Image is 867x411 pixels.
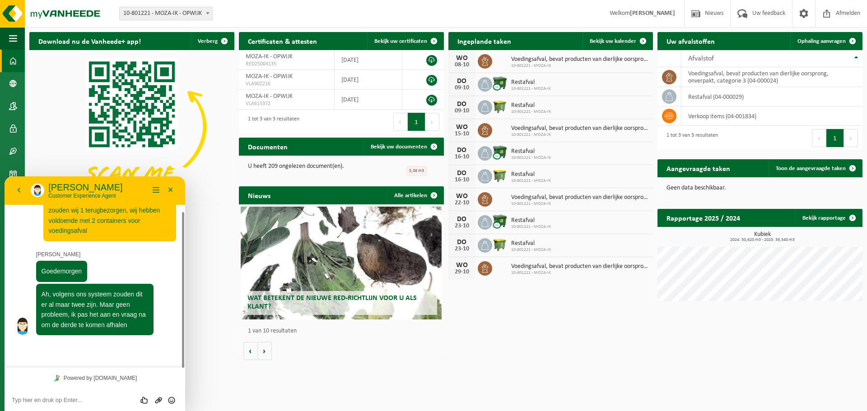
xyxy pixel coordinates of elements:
[681,87,862,106] td: restafval (04-000029)
[453,193,471,200] div: WO
[367,32,443,50] a: Bekijk uw certificaten
[511,194,649,201] span: Voedingsafval, bevat producten van dierlijke oorsprong, onverpakt, categorie 3
[812,129,826,147] button: Previous
[681,106,862,126] td: verkoop items (04-001834)
[243,342,258,360] button: Vorige
[511,240,551,247] span: Restafval
[241,207,442,319] a: Wat betekent de nieuwe RED-richtlijn voor u als klant?
[453,216,471,223] div: DO
[769,159,862,177] a: Toon de aangevraagde taken
[134,219,173,228] div: Group of buttons
[248,328,439,334] p: 1 van 10 resultaten
[453,262,471,269] div: WO
[243,112,299,132] div: 1 tot 3 van 3 resultaten
[364,138,443,156] a: Bekijk uw documenten
[492,99,508,114] img: WB-1100-HPE-GN-50
[160,219,173,228] button: Emoji invoeren
[453,85,471,91] div: 09-10
[662,238,862,242] span: 2024: 50,620 m3 - 2025: 39,540 m3
[453,78,471,85] div: DO
[790,32,862,50] a: Ophaling aanvragen
[198,38,218,44] span: Verberg
[511,109,551,115] span: 10-801221 - MOZA-IK
[246,100,327,107] span: VLA615372
[120,7,212,20] span: 10-801221 - MOZA-IK - OPWIJK
[335,50,402,70] td: [DATE]
[511,125,649,132] span: Voedingsafval, bevat producten van dierlijke oorsprong, onverpakt, categorie 3
[246,53,293,60] span: MOZA-IK - OPWIJK
[667,185,853,191] p: Geen data beschikbaar.
[511,132,649,138] span: 10-801221 - MOZA-IK
[492,168,508,183] img: WB-1100-HPE-GN-50
[511,178,551,184] span: 10-801221 - MOZA-IK
[258,342,272,360] button: Volgende
[453,154,471,160] div: 16-10
[511,155,551,161] span: 10-801221 - MOZA-IK
[657,32,724,50] h2: Uw afvalstoffen
[511,201,649,207] span: 10-801221 - MOZA-IK
[453,62,471,68] div: 08-10
[511,102,551,109] span: Restafval
[795,209,862,227] a: Bekijk rapportage
[247,295,417,310] span: Wat betekent de nieuwe RED-richtlijn voor u als klant?
[453,223,471,229] div: 23-10
[453,269,471,275] div: 29-10
[453,239,471,246] div: DO
[425,113,439,131] button: Next
[387,186,443,204] a: Alle artikelen
[239,186,280,204] h2: Nieuws
[119,7,213,20] span: 10-801221 - MOZA-IK - OPWIJK
[662,128,718,148] div: 1 tot 3 van 3 resultaten
[511,224,551,230] span: 10-801221 - MOZA-IK
[246,60,327,68] span: RED25004135
[511,79,551,86] span: Restafval
[453,200,471,206] div: 22-10
[5,176,185,411] iframe: chat widget
[246,80,327,88] span: VLA902216
[492,237,508,252] img: WB-1100-HPE-GN-50
[239,32,326,50] h2: Certificaten & attesten
[657,159,739,177] h2: Aangevraagde taken
[511,171,551,178] span: Restafval
[147,219,160,228] button: Upload bestand
[191,32,233,50] button: Verberg
[511,63,649,69] span: 10-801221 - MOZA-IK
[511,56,649,63] span: Voedingsafval, bevat producten van dierlijke oorsprong, onverpakt, categorie 3
[657,209,749,226] h2: Rapportage 2025 / 2024
[248,163,435,170] p: U heeft 209 ongelezen document(en).
[335,90,402,110] td: [DATE]
[46,196,135,208] a: Powered by [DOMAIN_NAME]
[371,144,427,150] span: Bekijk uw documenten
[797,38,846,44] span: Ophaling aanvragen
[29,50,234,203] img: Download de VHEPlus App
[688,55,714,62] span: Afvalstof
[511,270,649,276] span: 10-801221 - MOZA-IK
[246,73,293,80] span: MOZA-IK - OPWIJK
[408,113,425,131] button: 1
[662,231,862,242] h3: Kubiek
[453,147,471,154] div: DO
[844,129,858,147] button: Next
[246,93,293,100] span: MOZA-IK - OPWIJK
[374,38,427,44] span: Bekijk uw certificaten
[29,32,150,50] h2: Download nu de Vanheede+ app!
[511,263,649,270] span: Voedingsafval, bevat producten van dierlijke oorsprong, onverpakt, categorie 3
[492,214,508,229] img: WB-1100-CU
[49,199,56,205] img: Tawky_16x16.svg
[511,247,551,253] span: 10-801221 - MOZA-IK
[453,246,471,252] div: 23-10
[776,166,846,171] span: Toon de aangevraagde taken
[448,32,520,50] h2: Ingeplande taken
[826,129,844,147] button: 1
[393,113,408,131] button: Previous
[583,32,652,50] a: Bekijk uw kalender
[681,67,862,87] td: voedingsafval, bevat producten van dierlijke oorsprong, onverpakt, categorie 3 (04-000024)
